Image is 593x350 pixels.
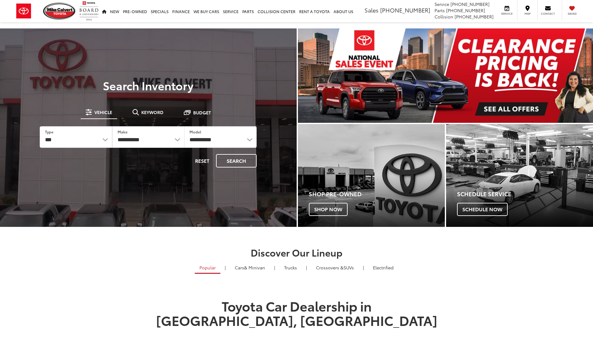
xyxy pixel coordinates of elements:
[273,264,277,271] li: |
[230,262,270,273] a: Cars
[216,154,257,167] button: Search
[189,129,201,134] label: Model
[435,13,453,20] span: Collision
[457,203,508,216] span: Schedule Now
[298,124,445,227] div: Toyota
[541,12,555,16] span: Contact
[151,298,442,342] h1: Toyota Car Dealership in [GEOGRAPHIC_DATA], [GEOGRAPHIC_DATA]
[94,110,112,114] span: Vehicle
[446,124,593,227] a: Schedule Service Schedule Now
[223,264,227,271] li: |
[26,79,270,92] h3: Search Inventory
[446,124,593,227] div: Toyota
[361,264,365,271] li: |
[455,13,494,20] span: [PHONE_NUMBER]
[244,264,265,271] span: & Minivan
[195,262,220,274] a: Popular
[316,264,344,271] span: Crossovers &
[76,247,517,257] h2: Discover Our Lineup
[279,262,302,273] a: Trucks
[364,6,379,14] span: Sales
[141,110,163,114] span: Keyword
[520,12,534,16] span: Map
[118,129,128,134] label: Make
[380,6,430,14] span: [PHONE_NUMBER]
[435,7,445,13] span: Parts
[446,7,485,13] span: [PHONE_NUMBER]
[368,262,398,273] a: Electrified
[193,110,211,115] span: Budget
[309,203,348,216] span: Shop Now
[500,12,514,16] span: Service
[457,191,593,197] h4: Schedule Service
[311,262,359,273] a: SUVs
[45,129,53,134] label: Type
[450,1,490,7] span: [PHONE_NUMBER]
[304,264,309,271] li: |
[309,191,445,197] h4: Shop Pre-Owned
[43,2,76,20] img: Mike Calvert Toyota
[298,124,445,227] a: Shop Pre-Owned Shop Now
[435,1,449,7] span: Service
[565,12,579,16] span: Saved
[190,154,215,167] button: Reset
